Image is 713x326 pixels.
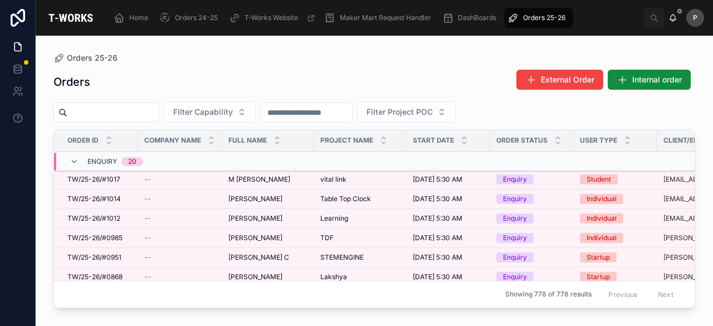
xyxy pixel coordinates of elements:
span: Order Status [496,136,548,145]
a: TW/25-26/#1017 [67,175,131,184]
span: Internal order [632,74,682,85]
span: TW/25-26/#1014 [67,194,121,203]
a: Table Top Clock [320,194,399,203]
span: -- [144,273,151,281]
span: Table Top Clock [320,194,371,203]
a: Maker Mart Request Handler [321,8,439,28]
span: Filter Capability [173,106,233,118]
div: Startup [587,252,610,262]
a: [DATE] 5:30 AM [413,233,483,242]
span: TDF [320,233,334,242]
span: User Type [580,136,617,145]
div: Enquiry [503,272,527,282]
a: Enquiry [496,174,567,184]
a: -- [144,194,215,203]
span: Order ID [67,136,99,145]
span: Company Name [144,136,201,145]
span: [PERSON_NAME] [228,214,282,223]
span: STEMENGINE [320,253,364,262]
a: vital link [320,175,399,184]
button: Select Button [357,101,456,123]
a: Learning [320,214,399,223]
a: TW/25-26/#1012 [67,214,131,223]
span: Orders 24-25 [175,13,218,22]
span: TW/25-26/#0985 [67,233,123,242]
a: [PERSON_NAME] C [228,253,307,262]
div: Individual [587,194,617,204]
span: TW/25-26/#1012 [67,214,120,223]
span: [DATE] 5:30 AM [413,253,462,262]
a: -- [144,175,215,184]
a: Individual [580,194,650,204]
a: Orders 25-26 [53,52,118,64]
span: DashBoards [458,13,496,22]
span: TW/25-26/#0868 [67,273,123,281]
span: Filter Project POC [367,106,433,118]
a: M [PERSON_NAME] [228,175,307,184]
div: Student [587,174,611,184]
div: Individual [587,213,617,223]
div: Enquiry [503,213,527,223]
a: T-Works Website [226,8,321,28]
a: Orders 24-25 [156,8,226,28]
span: TW/25-26/#0951 [67,253,121,262]
a: [DATE] 5:30 AM [413,175,483,184]
span: [DATE] 5:30 AM [413,233,462,242]
span: [PERSON_NAME] C [228,253,289,262]
a: Student [580,174,650,184]
button: Internal order [608,70,691,90]
span: Orders 25-26 [523,13,565,22]
div: 20 [128,157,136,166]
span: Maker Mart Request Handler [340,13,431,22]
span: [PERSON_NAME] [228,194,282,203]
span: Orders 25-26 [67,52,118,64]
a: Orders 25-26 [504,8,573,28]
a: Enquiry [496,213,567,223]
span: Home [129,13,148,22]
div: scrollable content [106,6,644,30]
a: [DATE] 5:30 AM [413,194,483,203]
a: -- [144,233,215,242]
a: Enquiry [496,194,567,204]
a: Individual [580,233,650,243]
span: [DATE] 5:30 AM [413,175,462,184]
span: Enquiry [87,157,117,166]
span: External Order [541,74,594,85]
a: [PERSON_NAME] [228,214,307,223]
a: Enquiry [496,233,567,243]
a: TW/25-26/#1014 [67,194,131,203]
span: P [693,13,697,22]
a: STEMENGINE [320,253,399,262]
span: [DATE] 5:30 AM [413,214,462,223]
a: -- [144,273,215,281]
a: Enquiry [496,252,567,262]
span: Full Name [228,136,267,145]
a: TW/25-26/#0868 [67,273,131,281]
a: Individual [580,213,650,223]
a: Startup [580,252,650,262]
span: Lakshya [320,273,347,281]
a: [PERSON_NAME] [228,194,307,203]
span: -- [144,175,151,184]
a: [PERSON_NAME] [228,273,307,281]
div: Startup [587,272,610,282]
a: [DATE] 5:30 AM [413,273,483,281]
span: [DATE] 5:30 AM [413,194,462,203]
a: [DATE] 5:30 AM [413,214,483,223]
span: Showing 778 of 778 results [505,290,592,299]
a: [DATE] 5:30 AM [413,253,483,262]
a: DashBoards [439,8,504,28]
a: Enquiry [496,272,567,282]
img: App logo [45,9,97,27]
span: [PERSON_NAME] [228,273,282,281]
span: Start Date [413,136,454,145]
div: Enquiry [503,174,527,184]
div: Individual [587,233,617,243]
div: Enquiry [503,252,527,262]
span: Learning [320,214,348,223]
span: -- [144,194,151,203]
a: TW/25-26/#0985 [67,233,131,242]
a: Startup [580,272,650,282]
a: Home [110,8,156,28]
div: Enquiry [503,233,527,243]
